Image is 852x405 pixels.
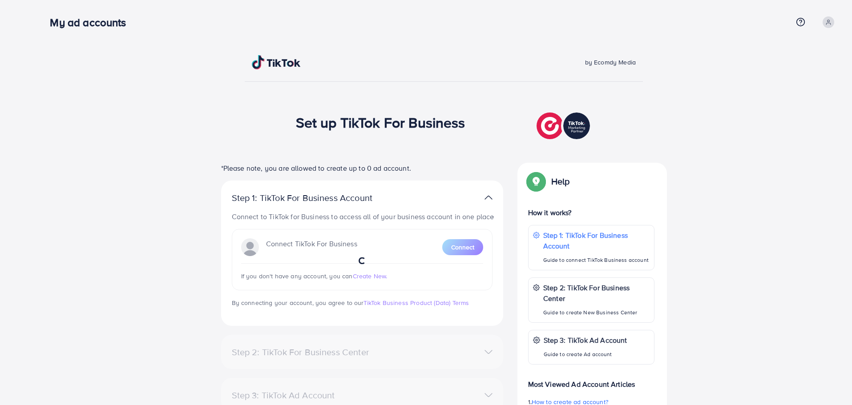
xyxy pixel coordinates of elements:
p: Help [551,176,570,187]
p: Step 3: TikTok Ad Account [544,335,627,345]
h3: My ad accounts [50,16,133,29]
p: Step 2: TikTok For Business Center [543,282,650,304]
img: TikTok partner [485,191,493,204]
img: TikTok [252,55,301,69]
p: Most Viewed Ad Account Articles [528,372,654,389]
p: Guide to connect TikTok Business account [543,255,650,265]
p: Step 1: TikTok For Business Account [232,192,401,203]
span: by Ecomdy Media [585,58,636,67]
p: How it works? [528,207,654,218]
p: Guide to create New Business Center [543,307,650,318]
h1: Set up TikTok For Business [296,114,465,131]
p: Guide to create Ad account [544,349,627,360]
p: Step 1: TikTok For Business Account [543,230,650,251]
img: Popup guide [528,173,544,189]
img: TikTok partner [537,110,592,141]
p: *Please note, you are allowed to create up to 0 ad account. [221,163,503,173]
